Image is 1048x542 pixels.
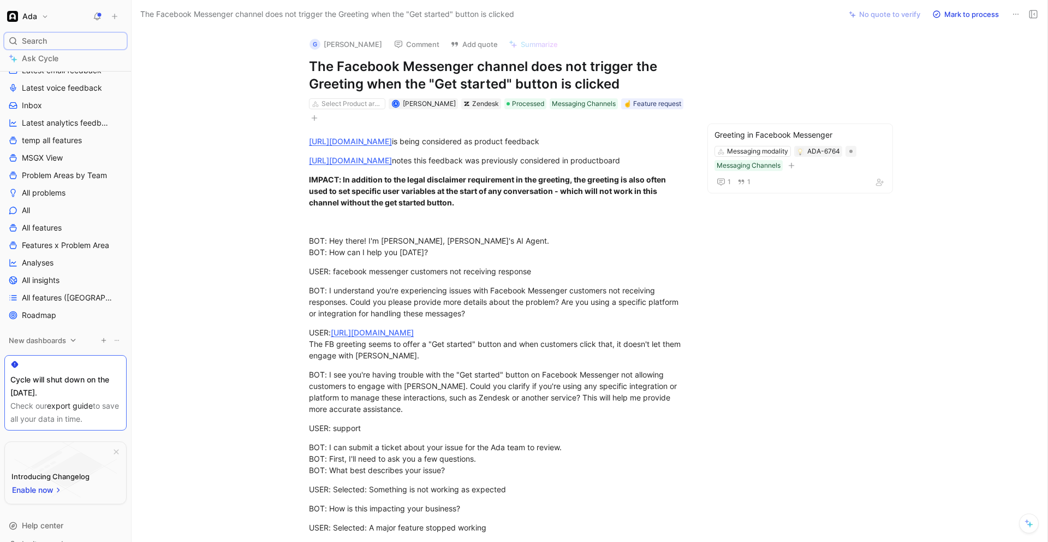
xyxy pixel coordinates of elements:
button: AdaAda [4,9,51,24]
a: [URL][DOMAIN_NAME] [331,328,414,337]
div: BOT: How is this impacting your business? [309,503,687,514]
button: No quote to verify [844,7,925,22]
a: All features ([GEOGRAPHIC_DATA]) [4,290,127,306]
img: Ada [7,11,18,22]
button: G[PERSON_NAME] [305,36,387,52]
h1: The Facebook Messenger channel does not trigger the Greeting when the "Get started" button is cli... [309,58,687,93]
div: USER: The FB greeting seems to offer a "Get started" button and when customers click that, it doe... [309,327,687,361]
div: USER: Selected: Something is not working as expected [309,484,687,495]
div: BOT: Hey there! I'm [PERSON_NAME], [PERSON_NAME]'s AI Agent. BOT: How can I help you [DATE]? [309,235,687,258]
a: Problem Areas by Team [4,167,127,184]
div: is being considered as product feedback [309,135,687,147]
img: 💡 [797,149,803,155]
span: New dashboards [9,335,66,346]
div: BOT: I can submit a ticket about your issue for the Ada team to review. BOT: First, I'll need to ... [309,441,687,476]
span: temp all features [22,135,82,146]
div: New dashboards [4,332,127,352]
h1: Ada [22,11,37,21]
button: 1 [714,175,733,188]
span: 1 [747,179,751,185]
a: Ask Cycle [4,50,127,67]
span: MSGX View [22,152,63,163]
div: A [392,101,398,107]
a: MSGX View [4,150,127,166]
a: export guide [47,401,93,410]
span: 1 [728,179,731,185]
div: Cycle will shut down on the [DATE]. [10,373,121,399]
img: bg-BLZuj68n.svg [14,442,117,498]
a: [URL][DOMAIN_NAME] [309,137,392,146]
button: 💡 [796,148,804,155]
span: [PERSON_NAME] [403,99,456,108]
span: Help center [22,521,63,530]
div: Messaging modality [727,146,788,157]
span: Analyses [22,257,53,268]
button: Add quote [445,37,503,52]
a: All problems [4,185,127,201]
a: Features x Problem Area [4,237,127,254]
span: All features ([GEOGRAPHIC_DATA]) [22,292,114,303]
span: All [22,205,30,216]
span: Enable now [12,484,55,497]
div: USER: support [309,422,687,434]
button: Mark to process [927,7,1004,22]
div: BOT: I see you're having trouble with the "Get started" button on Facebook Messenger not allowing... [309,369,687,415]
span: All insights [22,275,59,286]
button: Comment [389,37,444,52]
button: Summarize [504,37,563,52]
a: All insights [4,272,127,288]
span: Roadmap [22,310,56,321]
div: Greeting in Facebook Messenger [714,128,886,142]
div: BOT: I understand you're experiencing issues with Facebook Messenger customers not receiving resp... [309,285,687,319]
span: Latest analytics feedback [22,117,112,128]
span: Features x Problem Area [22,240,109,251]
div: Messaging Channels [717,160,781,171]
a: Latest analytics feedback [4,115,127,131]
strong: IMPACT: In addition to the legal disclaimer requirement in the greeting, the greeting is also oft... [309,175,668,207]
span: Inbox [22,100,42,111]
span: Search [22,34,47,48]
div: Processed [504,98,546,109]
a: All [4,202,127,219]
span: All features [22,222,62,233]
span: Summarize [521,39,558,49]
div: G [309,39,320,50]
div: New dashboards [4,332,127,349]
a: Roadmap [4,307,127,323]
a: All features [4,220,127,236]
div: Introducing Changelog [11,470,90,483]
div: Search [4,33,127,49]
button: 1 [735,176,753,188]
a: Inbox [4,97,127,114]
span: Ask Cycle [22,52,58,65]
div: Zendesk [472,98,499,109]
div: Check our to save all your data in time. [10,399,121,426]
div: USER: Selected: A major feature stopped working [309,522,687,533]
div: ☝️ Feature request [623,98,681,109]
button: Enable now [11,483,63,497]
a: Latest voice feedback [4,80,127,96]
div: Help center [4,517,127,534]
div: Messaging Channels [552,98,616,109]
a: Analyses [4,255,127,271]
span: The Facebook Messenger channel does not trigger the Greeting when the "Get started" button is cli... [140,8,514,21]
div: ADA-6764 [807,146,840,157]
span: All problems [22,187,65,198]
div: USER: facebook messenger customers not receiving response [309,266,687,277]
div: Select Product areas [321,98,383,109]
a: temp all features [4,132,127,149]
div: notes this feedback was previously considered in productboard [309,155,687,166]
span: Problem Areas by Team [22,170,107,181]
a: [URL][DOMAIN_NAME] [309,156,392,165]
span: Processed [512,98,544,109]
span: Latest voice feedback [22,83,102,93]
